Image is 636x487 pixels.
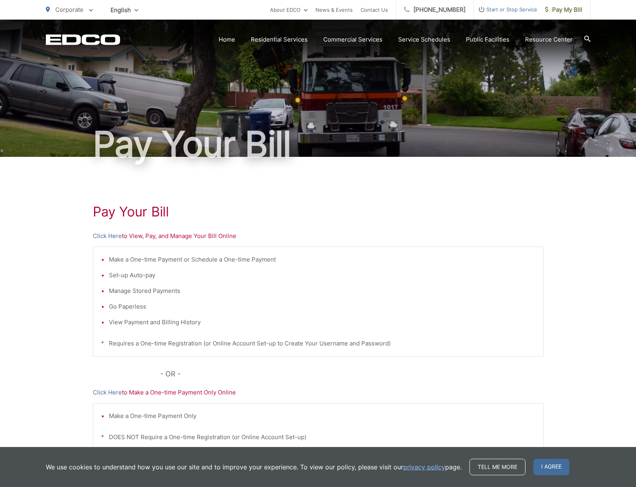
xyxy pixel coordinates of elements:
a: About EDCO [270,5,308,15]
p: * Requires a One-time Registration (or Online Account Set-up to Create Your Username and Password) [101,339,535,348]
a: Click Here [93,388,122,397]
li: View Payment and Billing History [109,318,535,327]
span: Corporate [55,6,83,13]
a: Service Schedules [398,35,450,44]
a: Click Here [93,231,122,241]
p: to View, Pay, and Manage Your Bill Online [93,231,544,241]
p: to Make a One-time Payment Only Online [93,388,544,397]
li: Make a One-time Payment or Schedule a One-time Payment [109,255,535,264]
a: Commercial Services [323,35,382,44]
h1: Pay Your Bill [46,125,591,164]
p: - OR - [160,368,544,380]
li: Go Paperless [109,302,535,311]
a: News & Events [315,5,353,15]
span: I agree [533,459,569,475]
li: Make a One-time Payment Only [109,411,535,421]
a: Home [219,35,235,44]
a: EDCD logo. Return to the homepage. [46,34,120,45]
a: Residential Services [251,35,308,44]
li: Set-up Auto-pay [109,271,535,280]
a: Public Facilities [466,35,509,44]
a: Resource Center [525,35,573,44]
h1: Pay Your Bill [93,204,544,220]
a: privacy policy [403,462,445,472]
span: English [105,3,144,17]
p: We use cookies to understand how you use our site and to improve your experience. To view our pol... [46,462,462,472]
p: * DOES NOT Require a One-time Registration (or Online Account Set-up) [101,432,535,442]
a: Tell me more [469,459,525,475]
span: Pay My Bill [545,5,582,15]
li: Manage Stored Payments [109,286,535,296]
a: Contact Us [361,5,388,15]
